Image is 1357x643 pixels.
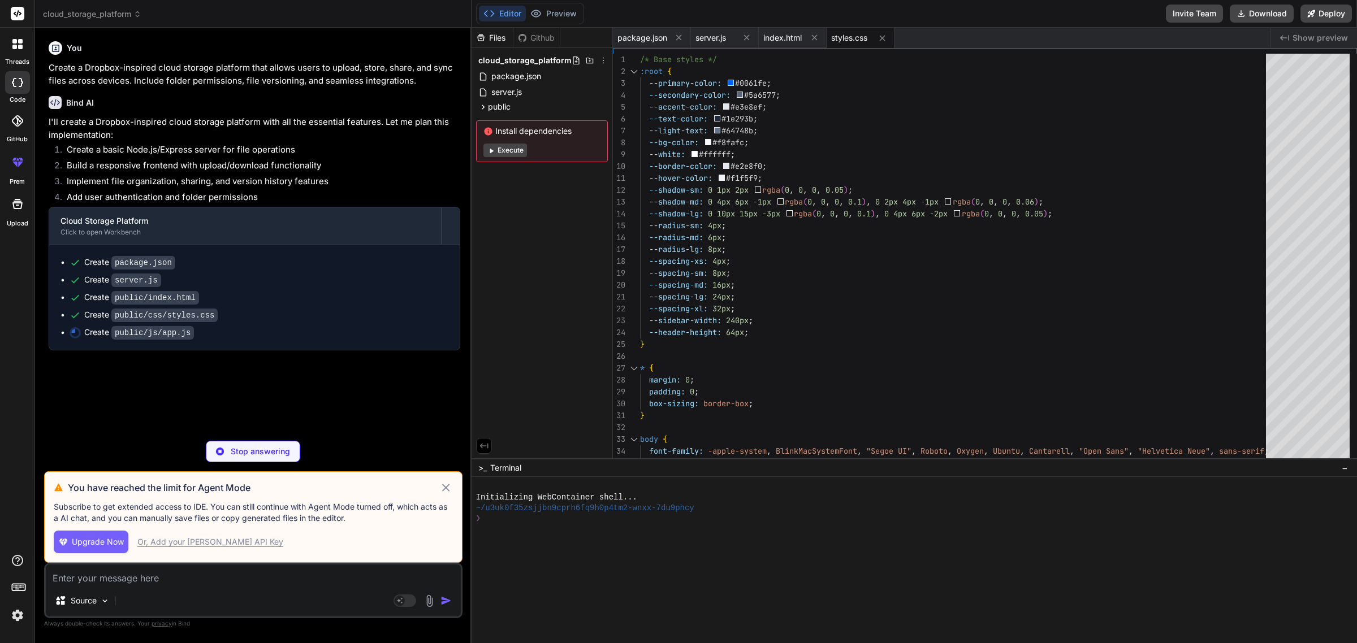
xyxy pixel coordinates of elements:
li: Implement file organization, sharing, and version history features [58,175,460,191]
div: 16 [613,232,625,244]
span: --accent-color: [649,102,717,112]
span: 10px [717,208,735,219]
div: 8 [613,137,625,149]
label: prem [10,177,25,186]
span: Install dependencies [483,125,600,137]
div: 21 [613,291,625,303]
span: "Open Sans" [1079,446,1129,456]
span: , [979,197,984,207]
div: 6 [613,113,625,125]
span: --shadow-md: [649,197,703,207]
span: "Segoe UI" [866,446,911,456]
span: --spacing-md: [649,280,708,290]
span: 0 [812,185,816,195]
div: Files [472,32,513,44]
span: --secondary-color: [649,90,731,100]
span: ) [1034,197,1038,207]
span: ; [749,398,753,409]
span: var [731,458,744,468]
span: >_ [478,462,487,473]
span: { [667,66,672,76]
span: background-color: [649,458,726,468]
span: , [857,446,862,456]
span: ❯ [476,513,482,524]
button: Preview [526,6,581,21]
span: Ubuntu [993,446,1020,456]
button: Editor [479,6,526,21]
span: , [1129,446,1133,456]
span: cloud_storage_platform [478,55,572,66]
div: 29 [613,386,625,398]
span: ; [1264,446,1269,456]
div: 24 [613,327,625,338]
span: #64748b [721,125,753,136]
span: 0 [690,386,694,397]
p: Source [71,595,97,606]
span: BlinkMacSystemFont [776,446,857,456]
span: 0 [821,197,826,207]
div: 19 [613,267,625,279]
span: index.html [763,32,802,44]
div: 13 [613,196,625,208]
span: ~/u3uk0f35zsjjbn9cprh6fq9h0p4tm2-wnxx-7du9phcy [476,503,694,514]
span: 32px [712,303,731,314]
span: #5a6577 [744,90,776,100]
div: 9 [613,149,625,160]
span: ) [1043,208,1047,219]
div: Create [84,274,161,286]
span: 0 [785,185,789,195]
span: , [1070,446,1074,456]
h6: Bind AI [66,97,94,108]
div: 33 [613,433,625,445]
span: ; [721,244,726,254]
span: 0.06 [1015,197,1034,207]
span: ; [1038,197,1043,207]
span: ; [731,292,735,302]
code: public/css/styles.css [111,309,218,322]
div: Click to collapse the range. [626,362,641,374]
div: Create [84,309,218,321]
label: GitHub [7,134,28,144]
span: 0 [807,197,812,207]
span: , [993,197,997,207]
span: Terminal [490,462,521,473]
div: Github [513,32,560,44]
span: margin: [649,375,681,385]
span: rgba [961,208,979,219]
span: ; [731,303,735,314]
span: box-sizing: [649,398,699,409]
div: 26 [613,350,625,362]
div: 30 [613,398,625,410]
div: 15 [613,220,625,232]
img: attachment [423,594,436,607]
div: 10 [613,160,625,172]
li: Build a responsive frontend with upload/download functionality [58,159,460,175]
span: ; [690,375,694,385]
span: , [988,208,993,219]
span: ; [749,315,753,325]
span: Upgrade Now [72,536,124,548]
span: "Helvetica Neue" [1138,446,1210,456]
span: ; [848,185,853,195]
span: -1px [753,197,771,207]
span: --text-color: [649,114,708,124]
span: #ffffff [699,149,731,159]
span: rgba [952,197,970,207]
span: 0 [708,197,712,207]
span: package.json [617,32,667,44]
span: --spacing-xl: [649,303,708,314]
span: --bg-color: [649,137,699,147]
span: 0 [844,208,848,219]
div: 1 [613,54,625,66]
span: ; [731,280,735,290]
span: ; [758,173,762,183]
label: Upload [7,219,28,228]
div: Click to open Workbench [60,228,430,237]
span: #1e293b [721,114,753,124]
span: 6px [735,197,749,207]
li: Add user authentication and folder permissions [58,191,460,207]
span: ; [744,327,749,337]
span: , [1006,197,1011,207]
span: 240px [726,315,749,325]
span: , [948,446,952,456]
